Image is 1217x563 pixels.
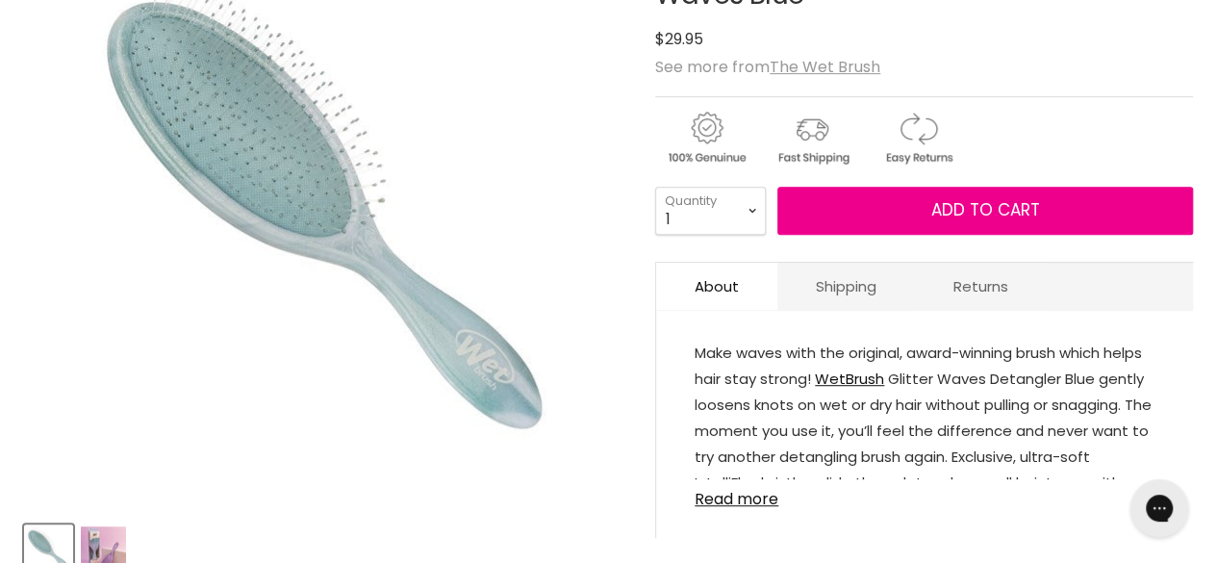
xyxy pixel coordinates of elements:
a: About [656,263,777,310]
button: Add to cart [777,187,1193,235]
iframe: Gorgias live chat messenger [1121,473,1198,544]
a: Read more [695,479,1154,508]
span: Add to cart [931,198,1040,221]
span: See more from [655,56,880,78]
img: returns.gif [867,109,969,167]
img: shipping.gif [761,109,863,167]
select: Quantity [655,187,766,235]
a: Returns [915,263,1047,310]
a: Shipping [777,263,915,310]
a: The Wet Brush [770,56,880,78]
img: genuine.gif [655,109,757,167]
a: WetBrush [815,369,884,389]
span: $29.95 [655,28,703,50]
